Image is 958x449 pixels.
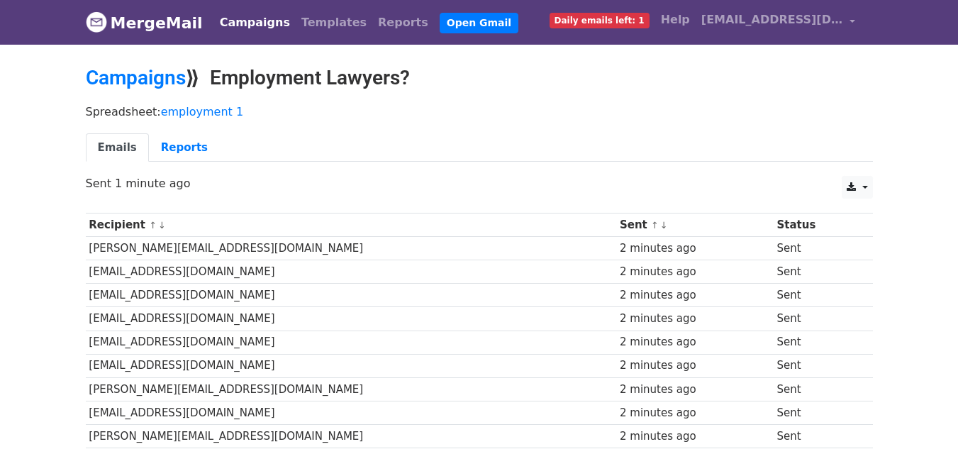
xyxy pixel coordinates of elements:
a: Help [655,6,696,34]
a: Daily emails left: 1 [544,6,655,34]
a: ↑ [149,220,157,231]
a: Reports [372,9,434,37]
td: [EMAIL_ADDRESS][DOMAIN_NAME] [86,401,617,424]
span: [EMAIL_ADDRESS][DOMAIN_NAME] [701,11,843,28]
p: Sent 1 minute ago [86,176,873,191]
div: 2 minutes ago [620,311,770,327]
td: [PERSON_NAME][EMAIL_ADDRESS][DOMAIN_NAME] [86,424,617,448]
a: employment 1 [161,105,243,118]
td: Sent [774,237,860,260]
td: [PERSON_NAME][EMAIL_ADDRESS][DOMAIN_NAME] [86,377,617,401]
th: Status [774,214,860,237]
div: 2 minutes ago [620,382,770,398]
div: 2 minutes ago [620,334,770,350]
td: Sent [774,401,860,424]
a: Emails [86,133,149,162]
td: Sent [774,377,860,401]
a: Campaigns [86,66,186,89]
div: 2 minutes ago [620,240,770,257]
td: [EMAIL_ADDRESS][DOMAIN_NAME] [86,260,617,284]
td: [EMAIL_ADDRESS][DOMAIN_NAME] [86,307,617,331]
th: Recipient [86,214,617,237]
a: Reports [149,133,220,162]
div: 2 minutes ago [620,357,770,374]
img: MergeMail logo [86,11,107,33]
td: Sent [774,284,860,307]
a: MergeMail [86,8,203,38]
div: 2 minutes ago [620,287,770,304]
td: Sent [774,354,860,377]
td: [EMAIL_ADDRESS][DOMAIN_NAME] [86,284,617,307]
a: ↑ [651,220,659,231]
a: [EMAIL_ADDRESS][DOMAIN_NAME] [696,6,862,39]
span: Daily emails left: 1 [550,13,650,28]
a: Templates [296,9,372,37]
td: Sent [774,307,860,331]
td: Sent [774,260,860,284]
div: 2 minutes ago [620,428,770,445]
div: 2 minutes ago [620,264,770,280]
a: Campaigns [214,9,296,37]
td: Sent [774,424,860,448]
td: [PERSON_NAME][EMAIL_ADDRESS][DOMAIN_NAME] [86,237,617,260]
div: 2 minutes ago [620,405,770,421]
a: ↓ [158,220,166,231]
th: Sent [616,214,773,237]
a: Open Gmail [440,13,518,33]
td: [EMAIL_ADDRESS][DOMAIN_NAME] [86,354,617,377]
td: [EMAIL_ADDRESS][DOMAIN_NAME] [86,331,617,354]
h2: ⟫ Employment Lawyers? [86,66,873,90]
p: Spreadsheet: [86,104,873,119]
td: Sent [774,331,860,354]
a: ↓ [660,220,668,231]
